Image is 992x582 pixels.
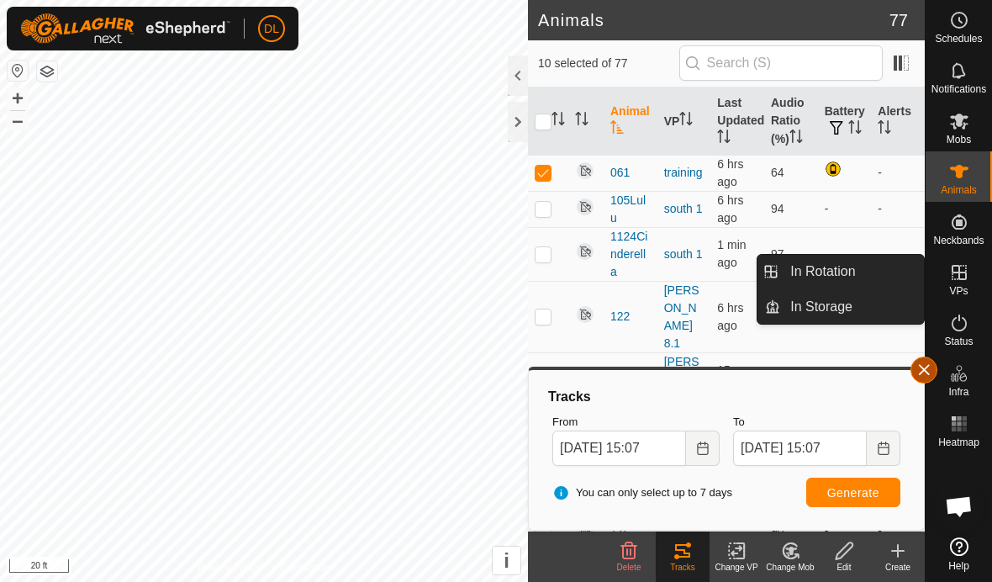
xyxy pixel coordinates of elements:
a: In Storage [780,290,924,324]
span: Infra [948,387,968,397]
button: + [8,88,28,108]
img: returning off [575,304,595,325]
td: - [818,352,872,424]
td: - [818,495,872,567]
p-sorticon: Activate to sort [679,114,693,128]
button: Map Layers [37,61,57,82]
li: In Rotation [757,255,924,288]
span: 64 [771,166,784,179]
div: Tracks [656,561,710,574]
div: Edit [817,561,871,574]
span: 90 [771,524,784,537]
span: 9 Oct 2025 at 2:51 pm [717,363,742,412]
th: Audio Ratio (%) [764,87,818,156]
span: DL [264,20,279,38]
button: Choose Date [867,431,900,466]
span: 9 Oct 2025 at 8:20 am [717,193,743,225]
span: Notifications [931,84,986,94]
button: Reset Map [8,61,28,81]
th: Last Updated [710,87,764,156]
span: Neckbands [933,235,984,246]
label: To [733,414,900,431]
p-sorticon: Activate to sort [789,132,803,145]
a: Contact Us [281,560,330,575]
span: i [504,549,509,572]
td: - [871,191,925,227]
label: From [552,414,720,431]
div: Open chat [934,481,984,532]
button: – [8,110,28,130]
a: [PERSON_NAME] 8.1 [664,355,699,421]
span: Delete [617,563,641,572]
a: south 1 [664,247,703,261]
a: training [664,166,703,179]
span: 122 [610,308,630,325]
div: Tracks [546,387,907,407]
p-sorticon: Activate to sort [610,123,624,136]
span: 77 [889,8,908,33]
td: - [818,227,872,281]
span: VPs [949,286,968,296]
th: Animal [604,87,657,156]
span: Help [948,561,969,571]
span: 10 selected of 77 [538,55,679,72]
span: Animals [941,185,977,195]
button: Generate [806,478,900,507]
div: Create [871,561,925,574]
span: 94 [771,202,784,215]
td: - [871,227,925,281]
h2: Animals [538,10,889,30]
td: - [871,352,925,424]
img: returning off [575,161,595,181]
span: Generate [827,486,879,500]
button: i [493,547,520,574]
td: - [871,155,925,191]
li: In Storage [757,290,924,324]
span: Heatmap [938,437,979,447]
a: In Rotation [780,255,924,288]
input: Search (S) [679,45,883,81]
a: south 1 [664,202,703,215]
td: - [818,191,872,227]
span: 061 [610,164,630,182]
span: 97 [771,247,784,261]
span: In Rotation [790,262,855,282]
th: VP [657,87,711,156]
p-sorticon: Activate to sort [848,123,862,136]
img: returning off [575,241,595,262]
p-sorticon: Activate to sort [575,114,588,128]
span: Status [944,336,973,347]
div: Change VP [710,561,763,574]
span: 12L [610,522,630,540]
button: Choose Date [686,431,720,466]
div: Change Mob [763,561,817,574]
span: You can only select up to 7 days [552,484,732,501]
a: Help [926,531,992,578]
span: 9 Oct 2025 at 3:05 pm [717,238,746,269]
a: [PERSON_NAME] 8.1 [664,283,699,350]
span: 1124Cinderella [610,228,651,281]
a: Privacy Policy [198,560,261,575]
img: Gallagher Logo [20,13,230,44]
img: returning off [575,197,595,217]
span: In Storage [790,297,852,317]
p-sorticon: Activate to sort [878,123,891,136]
span: 105Lulu [610,192,651,227]
th: Battery [818,87,872,156]
p-sorticon: Activate to sort [717,132,731,145]
p-sorticon: Activate to sort [551,114,565,128]
span: 9 Oct 2025 at 8:23 am [717,301,743,332]
td: - [871,495,925,567]
th: Alerts [871,87,925,156]
span: 9 Oct 2025 at 8:40 am [717,157,743,188]
span: Schedules [935,34,982,44]
span: Mobs [947,135,971,145]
